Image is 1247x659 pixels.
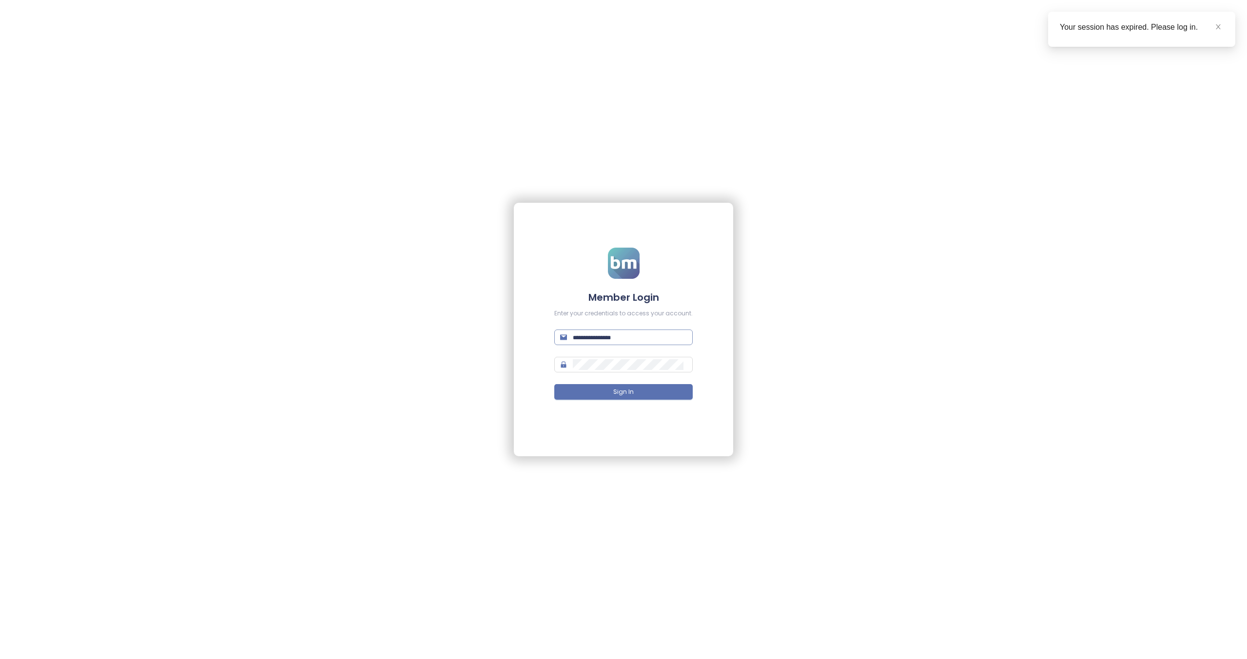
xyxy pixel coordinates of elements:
[613,388,634,397] span: Sign In
[560,334,567,341] span: mail
[554,384,693,400] button: Sign In
[608,248,640,279] img: logo
[554,309,693,318] div: Enter your credentials to access your account.
[554,291,693,304] h4: Member Login
[560,361,567,368] span: lock
[1060,21,1224,33] div: Your session has expired. Please log in.
[1215,23,1222,30] span: close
